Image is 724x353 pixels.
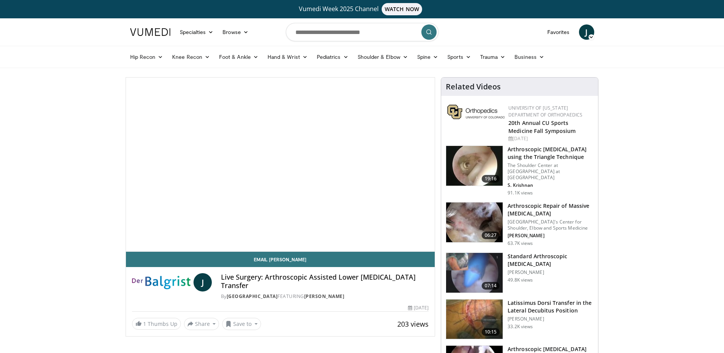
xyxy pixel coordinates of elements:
[482,282,500,290] span: 07:14
[126,252,435,267] a: Email [PERSON_NAME]
[510,49,549,65] a: Business
[130,28,171,36] img: VuMedi Logo
[446,146,503,186] img: krish_3.png.150x105_q85_crop-smart_upscale.jpg
[446,253,503,293] img: 38854_0000_3.png.150x105_q85_crop-smart_upscale.jpg
[184,318,219,330] button: Share
[132,273,190,291] img: Balgrist University Hospital
[446,300,503,339] img: 38501_0000_3.png.150x105_q85_crop-smart_upscale.jpg
[508,345,587,353] h3: Arthroscopic [MEDICAL_DATA]
[508,105,582,118] a: University of [US_STATE] Department of Orthopaedics
[168,49,214,65] a: Knee Recon
[193,273,212,291] a: J
[446,253,593,293] a: 07:14 Standard Arthroscopic [MEDICAL_DATA] [PERSON_NAME] 49.8K views
[443,49,476,65] a: Sports
[408,304,429,311] div: [DATE]
[131,3,593,15] a: Vumedi Week 2025 ChannelWATCH NOW
[126,49,168,65] a: Hip Recon
[353,49,413,65] a: Shoulder & Elbow
[446,146,593,196] a: 19:16 Arthroscopic [MEDICAL_DATA] using the Triangle Technique The Shoulder Center at [GEOGRAPHIC...
[543,24,574,40] a: Favorites
[508,233,593,239] p: [PERSON_NAME]
[508,135,592,142] div: [DATE]
[382,3,422,15] span: WATCH NOW
[579,24,594,40] a: J
[508,316,593,322] p: [PERSON_NAME]
[476,49,510,65] a: Trauma
[312,49,353,65] a: Pediatrics
[508,202,593,217] h3: Arthroscopic Repair of Massive [MEDICAL_DATA]
[508,277,533,283] p: 49.8K views
[508,299,593,314] h3: Latissimus Dorsi Transfer in the Lateral Decubitus Position
[446,202,503,242] img: 281021_0002_1.png.150x105_q85_crop-smart_upscale.jpg
[508,269,593,275] p: [PERSON_NAME]
[482,328,500,336] span: 10:15
[227,293,278,300] a: [GEOGRAPHIC_DATA]
[413,49,443,65] a: Spine
[221,273,429,290] h4: Live Surgery: Arthroscopic Assisted Lower [MEDICAL_DATA] Transfer
[508,240,533,246] p: 63.7K views
[304,293,345,300] a: [PERSON_NAME]
[143,320,146,327] span: 1
[446,299,593,340] a: 10:15 Latissimus Dorsi Transfer in the Lateral Decubitus Position [PERSON_NAME] 33.2K views
[446,82,501,91] h4: Related Videos
[508,182,593,188] p: S. Krishnan
[218,24,253,40] a: Browse
[286,23,439,41] input: Search topics, interventions
[508,253,593,268] h3: Standard Arthroscopic [MEDICAL_DATA]
[508,146,593,161] h3: Arthroscopic [MEDICAL_DATA] using the Triangle Technique
[221,293,429,300] div: By FEATURING
[132,318,181,330] a: 1 Thumbs Up
[508,162,593,181] p: The Shoulder Center at [GEOGRAPHIC_DATA] at [GEOGRAPHIC_DATA]
[508,190,533,196] p: 91.1K views
[446,202,593,246] a: 06:27 Arthroscopic Repair of Massive [MEDICAL_DATA] [GEOGRAPHIC_DATA]'s Center for Shoulder, Elbo...
[263,49,312,65] a: Hand & Wrist
[222,318,261,330] button: Save to
[482,232,500,239] span: 06:27
[447,105,505,119] img: 355603a8-37da-49b6-856f-e00d7e9307d3.png.150x105_q85_autocrop_double_scale_upscale_version-0.2.png
[508,119,576,134] a: 20th Annual CU Sports Medicine Fall Symposium
[214,49,263,65] a: Foot & Ankle
[508,324,533,330] p: 33.2K views
[482,175,500,183] span: 19:16
[508,219,593,231] p: [GEOGRAPHIC_DATA]'s Center for Shoulder, Elbow and Sports Medicine
[397,319,429,329] span: 203 views
[126,78,435,252] video-js: Video Player
[175,24,218,40] a: Specialties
